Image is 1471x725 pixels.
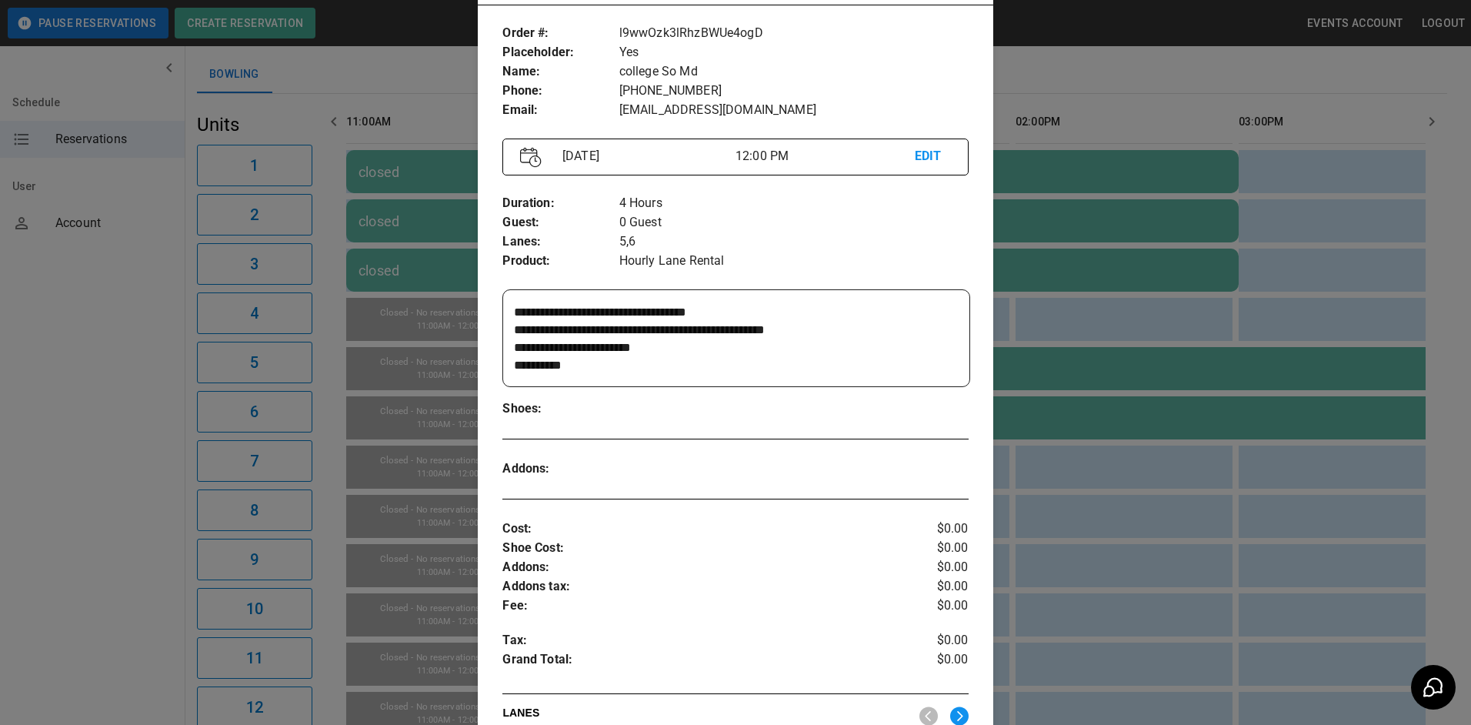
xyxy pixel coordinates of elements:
p: Yes [619,43,969,62]
p: Tax : [502,631,890,650]
p: Shoes : [502,399,619,419]
p: college So Md [619,62,969,82]
p: Grand Total : [502,650,890,673]
p: Addons : [502,558,890,577]
p: 4 Hours [619,194,969,213]
p: Cost : [502,520,890,539]
p: Hourly Lane Rental [619,252,969,271]
img: Vector [520,147,542,168]
p: [PHONE_NUMBER] [619,82,969,101]
p: Lanes : [502,232,619,252]
p: Addons tax : [502,577,890,596]
p: $0.00 [891,539,969,558]
p: Order # : [502,24,619,43]
p: EDIT [915,147,951,166]
p: Name : [502,62,619,82]
p: Product : [502,252,619,271]
p: l9wwOzk3lRhzBWUe4ogD [619,24,969,43]
p: 5,6 [619,232,969,252]
p: $0.00 [891,577,969,596]
p: $0.00 [891,596,969,616]
p: $0.00 [891,631,969,650]
p: Duration : [502,194,619,213]
p: $0.00 [891,558,969,577]
p: Placeholder : [502,43,619,62]
p: Fee : [502,596,890,616]
p: [EMAIL_ADDRESS][DOMAIN_NAME] [619,101,969,120]
p: 12:00 PM [735,147,915,165]
p: $0.00 [891,650,969,673]
p: Shoe Cost : [502,539,890,558]
p: $0.00 [891,520,969,539]
p: 0 Guest [619,213,969,232]
p: [DATE] [556,147,735,165]
p: Email : [502,101,619,120]
p: Guest : [502,213,619,232]
p: Addons : [502,459,619,479]
p: Phone : [502,82,619,101]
